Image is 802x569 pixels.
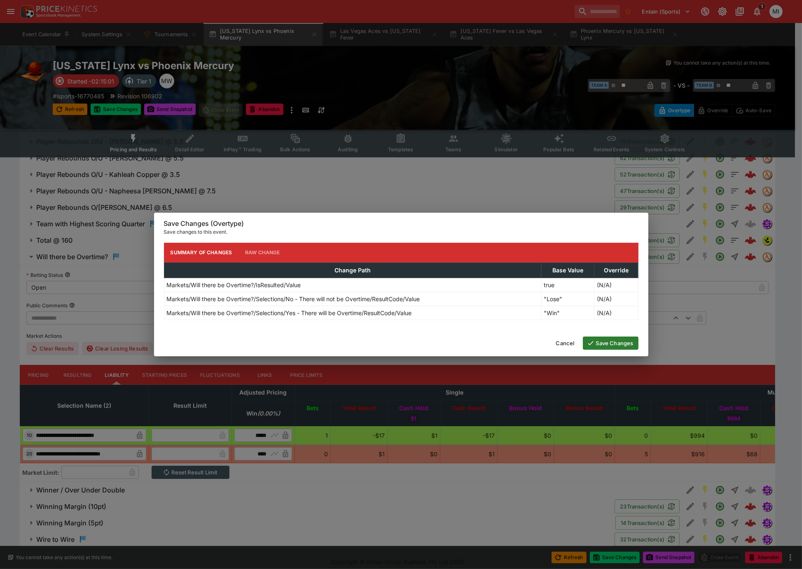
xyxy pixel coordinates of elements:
p: Markets/Will there be Overtime?/IsResulted/Value [167,281,301,289]
p: Save changes to this event. [164,228,638,236]
td: (N/A) [594,292,638,306]
td: "Win" [541,306,594,320]
button: Summary of Changes [164,243,239,262]
button: Save Changes [583,337,638,350]
td: "Lose" [541,292,594,306]
td: true [541,278,594,292]
td: (N/A) [594,306,638,320]
th: Change Path [164,262,541,278]
p: Markets/Will there be Overtime?/Selections/No - There will not be Overtime/ResultCode/Value [167,295,420,303]
th: Base Value [541,262,594,278]
h6: Save Changes (Overtype) [164,219,638,228]
button: Cancel [551,337,580,350]
p: Markets/Will there be Overtime?/Selections/Yes - There will be Overtime/ResultCode/Value [167,309,412,317]
td: (N/A) [594,278,638,292]
th: Override [594,262,638,278]
button: Raw Change [238,243,287,262]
